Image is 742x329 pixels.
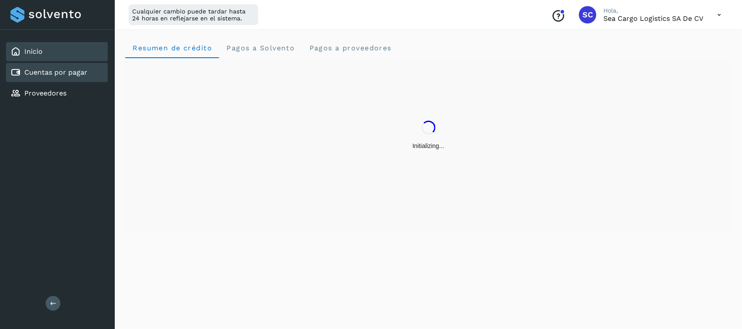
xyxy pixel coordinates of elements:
div: Cuentas por pagar [6,63,108,82]
div: Inicio [6,42,108,61]
span: Pagos a proveedores [309,44,392,52]
span: Resumen de crédito [132,44,212,52]
a: Inicio [24,47,43,56]
div: Cualquier cambio puede tardar hasta 24 horas en reflejarse en el sistema. [129,4,258,25]
div: Proveedores [6,84,108,103]
p: Hola, [603,7,703,14]
p: Sea Cargo Logistics SA de CV [603,14,703,23]
a: Cuentas por pagar [24,68,87,76]
a: Proveedores [24,89,67,97]
span: Pagos a Solvento [226,44,295,52]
